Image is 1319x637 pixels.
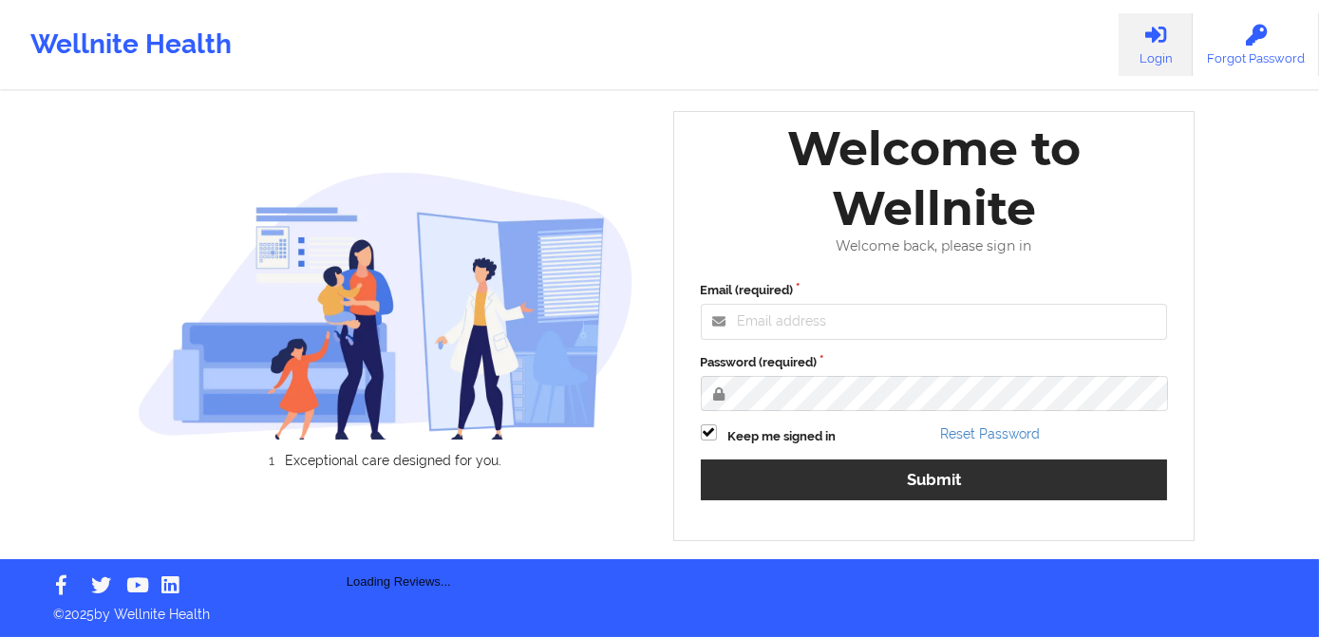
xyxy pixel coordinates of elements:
[701,281,1168,300] label: Email (required)
[1193,13,1319,76] a: Forgot Password
[728,427,837,446] label: Keep me signed in
[138,500,660,591] div: Loading Reviews...
[701,353,1168,372] label: Password (required)
[701,459,1168,500] button: Submit
[1119,13,1193,76] a: Login
[688,238,1181,254] div: Welcome back, please sign in
[155,453,633,468] li: Exceptional care designed for you.
[138,171,633,440] img: wellnite-auth-hero_200.c722682e.png
[701,304,1168,340] input: Email address
[40,591,1279,624] p: © 2025 by Wellnite Health
[940,426,1040,441] a: Reset Password
[688,119,1181,238] div: Welcome to Wellnite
